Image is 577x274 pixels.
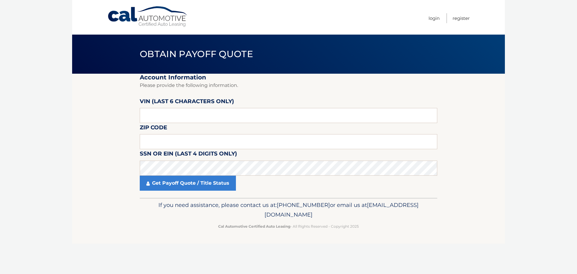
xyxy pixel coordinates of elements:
label: SSN or EIN (last 4 digits only) [140,149,237,160]
p: - All Rights Reserved - Copyright 2025 [144,223,433,229]
h2: Account Information [140,74,437,81]
a: Cal Automotive [107,6,188,27]
a: Register [453,13,470,23]
label: VIN (last 6 characters only) [140,97,234,108]
label: Zip Code [140,123,167,134]
span: [PHONE_NUMBER] [277,202,330,208]
p: If you need assistance, please contact us at: or email us at [144,200,433,220]
p: Please provide the following information. [140,81,437,90]
strong: Cal Automotive Certified Auto Leasing [218,224,290,229]
a: Get Payoff Quote / Title Status [140,176,236,191]
span: Obtain Payoff Quote [140,48,253,60]
a: Login [429,13,440,23]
